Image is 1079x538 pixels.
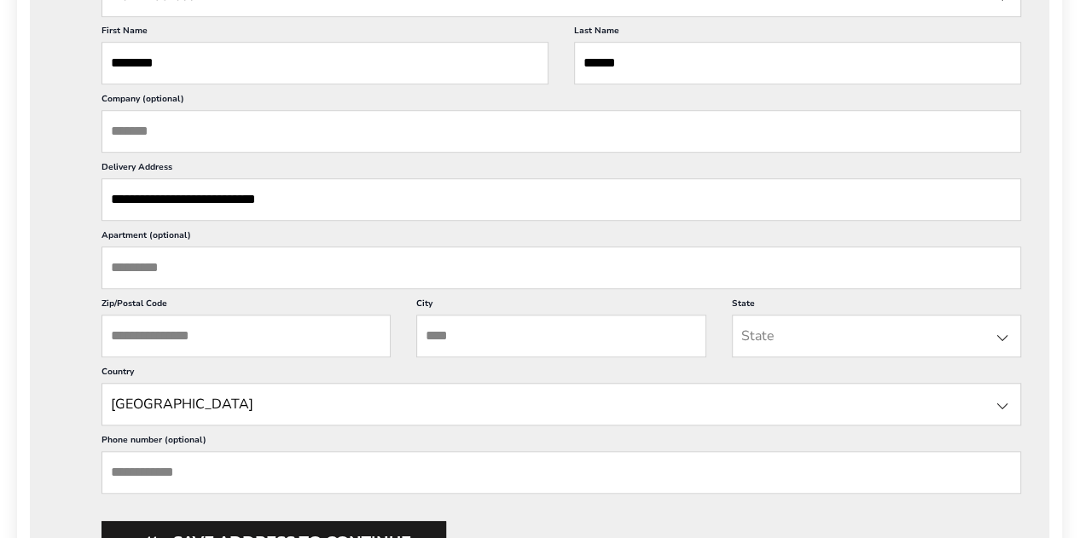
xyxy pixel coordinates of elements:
[102,315,391,357] input: ZIP
[102,110,1021,153] input: Company
[416,315,705,357] input: City
[102,161,1021,178] label: Delivery Address
[102,25,548,42] label: First Name
[416,298,705,315] label: City
[102,366,1021,383] label: Country
[102,229,1021,246] label: Apartment (optional)
[102,298,391,315] label: Zip/Postal Code
[102,178,1021,221] input: Delivery Address
[574,42,1021,84] input: Last Name
[732,315,1021,357] input: State
[574,25,1021,42] label: Last Name
[102,93,1021,110] label: Company (optional)
[102,383,1021,425] input: State
[102,434,1021,451] label: Phone number (optional)
[102,246,1021,289] input: Apartment
[102,42,548,84] input: First Name
[732,298,1021,315] label: State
